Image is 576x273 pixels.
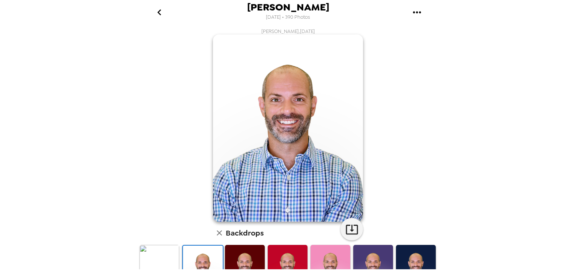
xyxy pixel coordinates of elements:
[261,28,315,34] span: [PERSON_NAME] , [DATE]
[226,227,264,239] h6: Backdrops
[247,2,329,12] span: [PERSON_NAME]
[213,34,363,222] img: user
[266,12,310,22] span: [DATE] • 390 Photos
